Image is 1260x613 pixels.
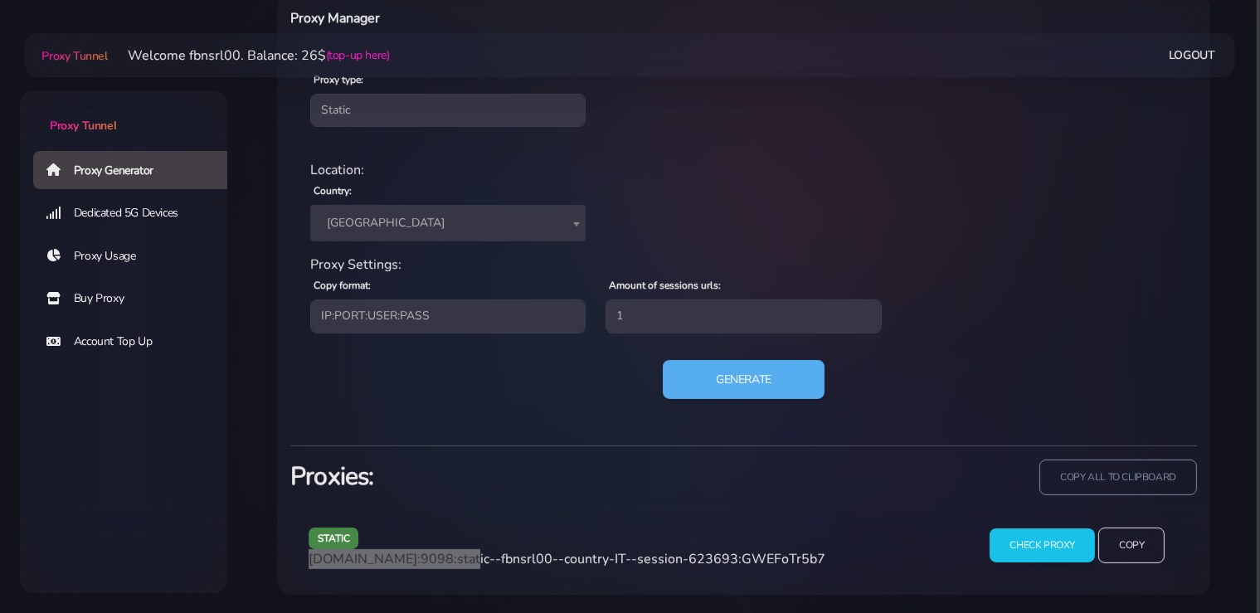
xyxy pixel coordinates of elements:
[33,194,241,232] a: Dedicated 5G Devices
[50,118,116,134] span: Proxy Tunnel
[33,237,241,275] a: Proxy Usage
[33,280,241,318] a: Buy Proxy
[108,46,390,66] li: Welcome fbnsrl00. Balance: 26$
[314,183,352,198] label: Country:
[320,212,576,235] span: Italy
[1098,528,1165,563] input: Copy
[314,72,363,87] label: Proxy type:
[290,460,734,494] h3: Proxies:
[309,528,359,548] span: static
[41,48,107,64] span: Proxy Tunnel
[990,528,1095,562] input: Check Proxy
[326,46,390,64] a: (top-up here)
[38,42,107,69] a: Proxy Tunnel
[290,7,811,29] h6: Proxy Manager
[1039,460,1197,495] input: copy all to clipboard
[609,278,721,293] label: Amount of sessions urls:
[314,278,371,293] label: Copy format:
[1169,40,1215,71] a: Logout
[310,205,586,241] span: Italy
[33,151,241,189] a: Proxy Generator
[300,160,1187,180] div: Location:
[663,360,825,400] button: Generate
[1180,533,1239,592] iframe: Webchat Widget
[33,323,241,361] a: Account Top Up
[20,90,227,134] a: Proxy Tunnel
[309,550,825,568] span: [DOMAIN_NAME]:9098:static--fbnsrl00--country-IT--session-623693:GWEFoTr5b7
[300,255,1187,275] div: Proxy Settings:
